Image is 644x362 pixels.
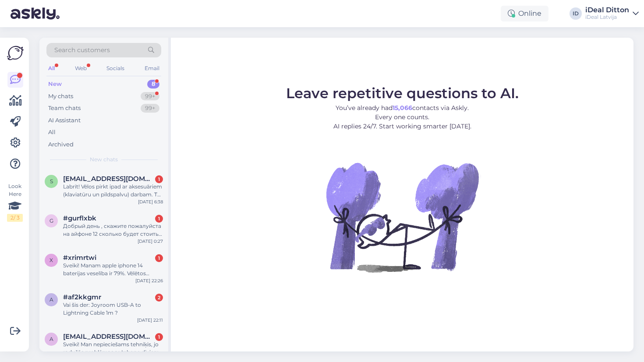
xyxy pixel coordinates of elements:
[63,293,101,301] span: #af2kkgmr
[7,45,24,61] img: Askly Logo
[50,336,53,342] span: a
[54,46,110,55] span: Search customers
[7,182,23,222] div: Look Here
[48,140,74,149] div: Archived
[90,156,118,163] span: New chats
[585,14,629,21] div: iDeal Latvija
[155,333,163,341] div: 1
[73,63,88,74] div: Web
[63,222,163,238] div: Добрый день , скажите пожалуйста на айфоне 12 сколько будет стоить заменить батарейка ? Спасибо !
[155,175,163,183] div: 1
[63,262,163,277] div: Sveiki! Manam apple iphone 14 baterijas veselība ir 79%. Vēlētos nomainīt bateriju, bet gribētu z...
[105,63,126,74] div: Socials
[63,301,163,317] div: Vai šis der: Joyroom USB-A to Lightning Cable 1m ?
[501,6,548,21] div: Online
[585,7,629,14] div: iDeal Ditton
[393,104,412,112] b: 15,066
[141,104,159,113] div: 99+
[286,103,519,131] p: You’ve already had contacts via Askly. Every one counts. AI replies 24/7. Start working smarter [...
[323,138,481,296] img: No Chat active
[48,116,81,125] div: AI Assistant
[141,92,159,101] div: 99+
[138,238,163,245] div: [DATE] 0:27
[48,128,56,137] div: All
[585,7,639,21] a: iDeal DittoniDeal Latvija
[143,63,161,74] div: Email
[7,214,23,222] div: 2 / 3
[570,7,582,20] div: ID
[155,294,163,302] div: 2
[155,254,163,262] div: 1
[63,254,96,262] span: #xrimrtwi
[63,214,96,222] span: #gurflxbk
[63,333,154,341] span: agnese.strauta@gmail.com
[50,178,53,185] span: s
[138,199,163,205] div: [DATE] 6:38
[286,85,519,102] span: Leave repetitive questions to AI.
[46,63,57,74] div: All
[50,217,53,224] span: g
[48,104,81,113] div: Team chats
[147,80,159,89] div: 8
[135,277,163,284] div: [DATE] 22:26
[63,341,163,356] div: Sveiki! Man nepieciešams tehniķis, jo radušās problēmas ar Iphone diviem telefoniem, kur problēma...
[48,80,62,89] div: New
[50,257,53,263] span: x
[48,92,73,101] div: My chats
[155,215,163,223] div: 1
[50,296,53,303] span: a
[63,183,163,199] div: Labrīt! Vēlos pirkt ipad ar aksesuāriem (klaviatūru un pildspalvu) darbam. Tā kā esmu saimniecisk...
[137,317,163,323] div: [DATE] 22:11
[63,175,154,183] span: skutele@skutele.com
